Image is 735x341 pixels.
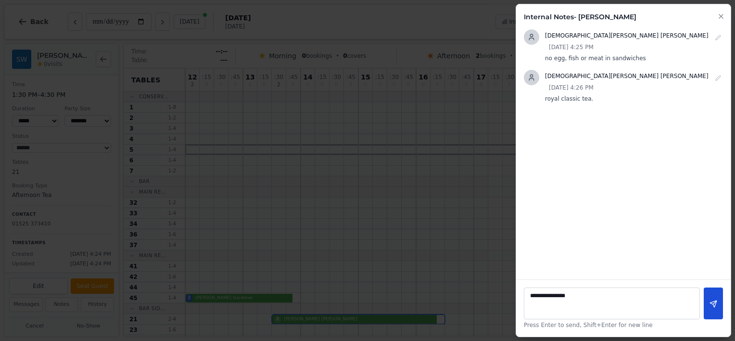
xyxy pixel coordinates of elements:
[704,288,723,319] button: Add note (Enter)
[545,32,709,39] span: [DEMOGRAPHIC_DATA][PERSON_NAME] [PERSON_NAME]
[549,84,594,91] time: [DATE] 4:26 PM
[545,73,709,79] span: [DEMOGRAPHIC_DATA][PERSON_NAME] [PERSON_NAME]
[524,12,723,22] h2: Internal Notes - [PERSON_NAME]
[545,54,723,62] p: no egg, fish or meat in sandwiches
[549,44,594,51] time: [DATE] 4:25 PM
[545,95,723,103] p: royal classic tea.
[713,29,723,45] button: Edit note
[524,321,723,329] p: Press Enter to send, Shift+Enter for new line
[713,70,723,85] button: Edit note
